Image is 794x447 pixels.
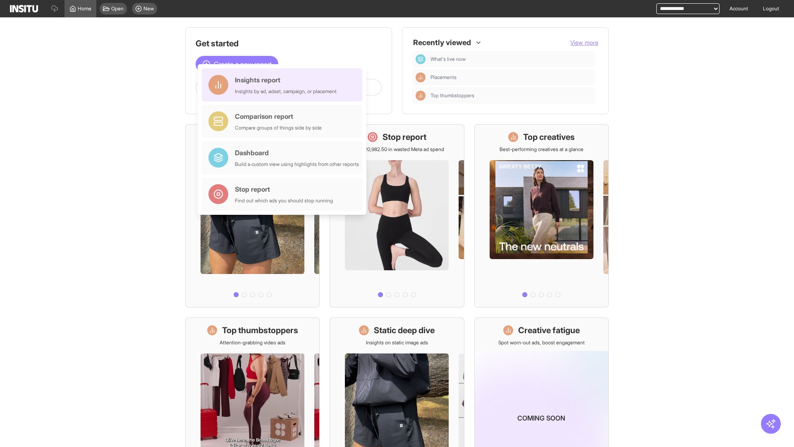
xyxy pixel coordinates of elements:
[374,324,435,336] h1: Static deep dive
[196,56,278,72] button: Create a new report
[416,91,426,101] div: Insights
[143,5,154,12] span: New
[570,39,598,46] span: View more
[366,339,428,346] p: Insights on static image ads
[235,75,337,85] div: Insights report
[10,5,38,12] img: Logo
[196,38,382,49] h1: Get started
[430,92,474,99] span: Top thumbstoppers
[349,146,444,153] p: Save £20,982.50 in wasted Meta ad spend
[235,197,333,204] div: Find out which ads you should stop running
[430,74,457,81] span: Placements
[220,339,285,346] p: Attention-grabbing video ads
[78,5,91,12] span: Home
[235,125,322,131] div: Compare groups of things side by side
[214,59,272,69] span: Create a new report
[235,184,333,194] div: Stop report
[235,161,359,168] div: Build a custom view using highlights from other reports
[330,124,464,308] a: Stop reportSave £20,982.50 in wasted Meta ad spend
[430,92,592,99] span: Top thumbstoppers
[500,146,584,153] p: Best-performing creatives at a glance
[523,131,575,143] h1: Top creatives
[235,88,337,95] div: Insights by ad, adset, campaign, or placement
[235,148,359,158] div: Dashboard
[235,111,322,121] div: Comparison report
[222,324,298,336] h1: Top thumbstoppers
[383,131,426,143] h1: Stop report
[111,5,124,12] span: Open
[474,124,609,308] a: Top creativesBest-performing creatives at a glance
[430,56,466,62] span: What's live now
[185,124,320,308] a: What's live nowSee all active ads instantly
[570,38,598,47] button: View more
[416,54,426,64] div: Dashboard
[416,72,426,82] div: Insights
[430,74,592,81] span: Placements
[430,56,592,62] span: What's live now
